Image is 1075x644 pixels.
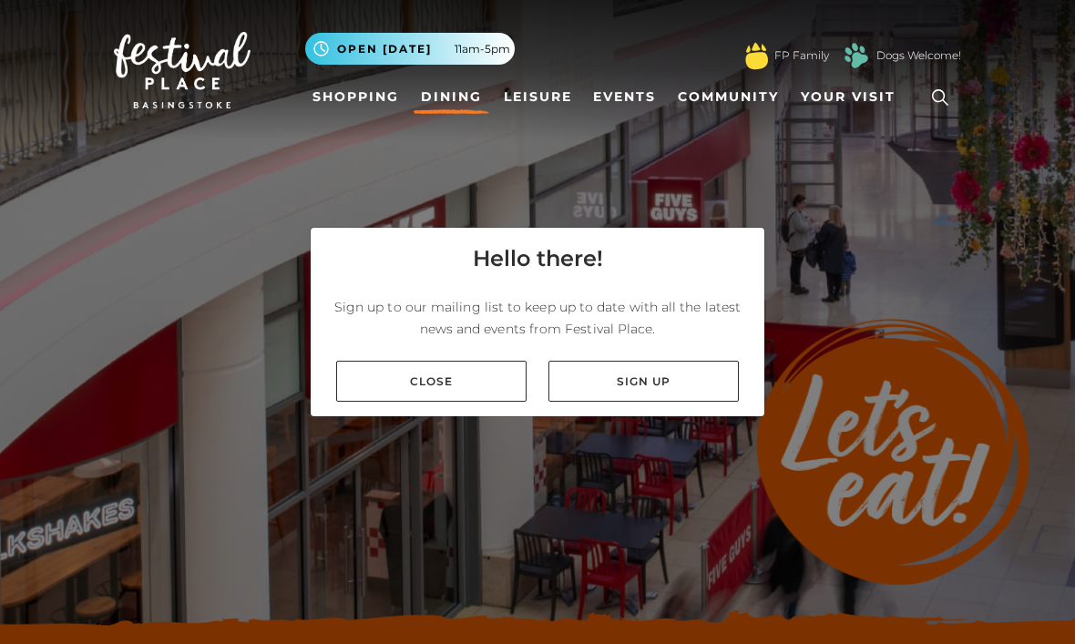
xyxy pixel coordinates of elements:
a: Dining [414,80,489,114]
a: Shopping [305,80,406,114]
a: Community [671,80,786,114]
a: Events [586,80,663,114]
p: Sign up to our mailing list to keep up to date with all the latest news and events from Festival ... [325,296,750,340]
a: Leisure [497,80,579,114]
span: Your Visit [801,87,896,107]
a: Your Visit [793,80,912,114]
h4: Hello there! [473,242,603,275]
a: FP Family [774,47,829,64]
a: Sign up [548,361,739,402]
a: Close [336,361,527,402]
span: 11am-5pm [455,41,510,57]
img: Festival Place Logo [114,32,251,108]
a: Dogs Welcome! [876,47,961,64]
span: Open [DATE] [337,41,432,57]
button: Open [DATE] 11am-5pm [305,33,515,65]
